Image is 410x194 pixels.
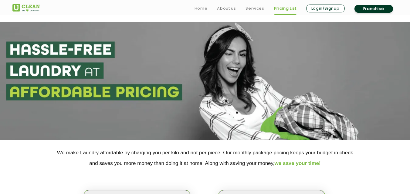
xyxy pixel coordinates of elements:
[246,5,264,12] a: Services
[275,160,321,166] span: we save your time!
[354,5,393,13] a: Franchise
[12,4,40,12] img: UClean Laundry and Dry Cleaning
[306,5,345,12] a: Login/Signup
[274,5,296,12] a: Pricing List
[12,147,398,169] p: We make Laundry affordable by charging you per kilo and not per piece. Our monthly package pricin...
[195,5,208,12] a: Home
[217,5,236,12] a: About us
